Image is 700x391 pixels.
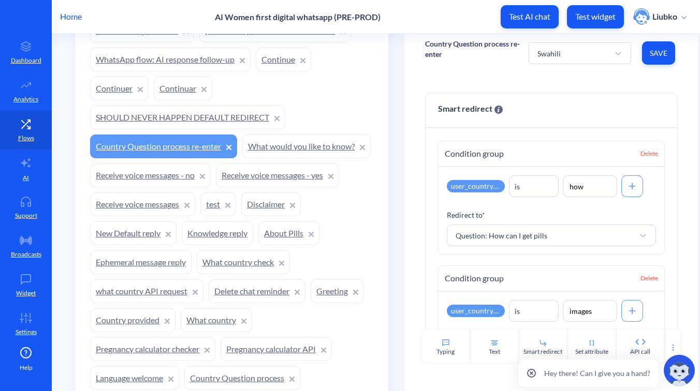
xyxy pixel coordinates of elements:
img: copilot-icon.svg [664,355,695,386]
div: API call [630,347,650,356]
p: Flows [18,133,34,143]
p: Home [60,10,82,23]
p: Support [15,211,37,220]
a: Language welcome [90,366,179,390]
p: Test AI chat [509,11,550,22]
div: is [515,306,520,317]
a: Receive voice messages - yes [216,163,339,187]
input: Value [563,175,617,197]
p: Country Question process re-enter [425,39,529,59]
a: Country provided [90,308,176,332]
div: Swahili [537,48,561,58]
p: Test widget [575,11,616,22]
button: Test widget [567,5,624,28]
div: user_country_question [447,305,505,317]
span: Delete [640,274,658,283]
a: Receive voice messages [90,192,195,216]
button: Save [642,41,675,65]
button: Test AI chat [501,5,559,28]
a: Ephemeral message reply [90,250,192,274]
a: Delete chat reminder [209,279,305,303]
div: Typing [436,347,455,356]
a: Knowledge reply [182,221,253,245]
p: Broadcasts [11,250,41,259]
a: Greeting [311,279,364,303]
div: Smart redirect [523,347,562,356]
a: About Pills [258,221,319,245]
a: Continuar [154,77,212,100]
a: Pregnancy calculator API [221,337,332,361]
div: user_country_question [447,180,505,192]
a: What country check [197,250,290,274]
a: What would you like to know? [242,134,371,158]
p: Liubko [652,11,677,22]
span: Condition group [445,272,504,284]
p: Analytics [13,95,38,104]
a: Country Question process re-enter [90,134,237,158]
a: Pregnancy calculator checker [90,337,215,361]
span: Condition group [445,147,504,160]
p: Widget [16,289,36,298]
p: AI [23,173,29,183]
img: user photo [633,8,650,25]
div: Question: How can I get pills [456,230,547,241]
a: Receive voice messages - no [90,163,211,187]
input: Value [563,300,617,322]
p: Redirect to [447,209,656,220]
p: Dashboard [11,56,41,65]
span: Delete [640,149,658,158]
a: Continuer [90,77,149,100]
div: Set attribute [575,347,608,356]
a: Disclaimer [241,192,301,216]
a: New Default reply [90,221,177,245]
a: Country Question process [184,366,300,390]
span: Help [20,363,33,372]
a: test [200,192,236,216]
a: WhatsApp flow: AI response follow-up [90,48,251,71]
a: what country API request [90,279,203,303]
div: Text [489,347,500,356]
span: Smart redirect [438,102,503,115]
a: What country [181,308,252,332]
div: is [515,181,520,192]
p: AI Women first digital whatsapp (PRE-PROD) [215,12,381,22]
a: SHOULD NEVER HAPPEN DEFAULT REDIRECT [90,106,285,129]
a: Continue [256,48,311,71]
p: Settings [16,327,37,337]
span: Save [650,48,667,58]
p: Hey there! Can I give you a hand? [544,368,650,379]
button: user photoLiubko [628,7,692,26]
